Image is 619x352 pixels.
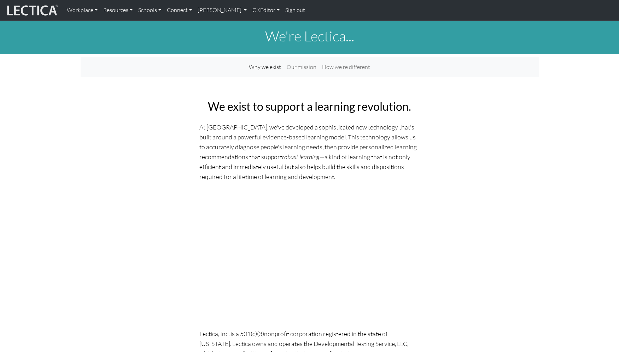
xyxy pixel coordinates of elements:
a: Schools [135,3,164,18]
a: Our mission [284,60,319,74]
a: CKEditor [250,3,282,18]
a: Why we exist [246,60,284,74]
a: Resources [100,3,135,18]
img: lecticalive [5,4,58,17]
h2: We exist to support a learning revolution. [199,100,420,113]
a: Workplace [64,3,100,18]
a: [PERSON_NAME] [195,3,250,18]
a: Connect [164,3,195,18]
h1: We're Lectica... [81,28,539,45]
p: At [GEOGRAPHIC_DATA], we've developed a sophisticated new technology that's built around a powerf... [199,122,420,182]
a: How we're different [319,60,373,74]
a: Sign out [282,3,308,18]
i: robust learning [282,153,320,161]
